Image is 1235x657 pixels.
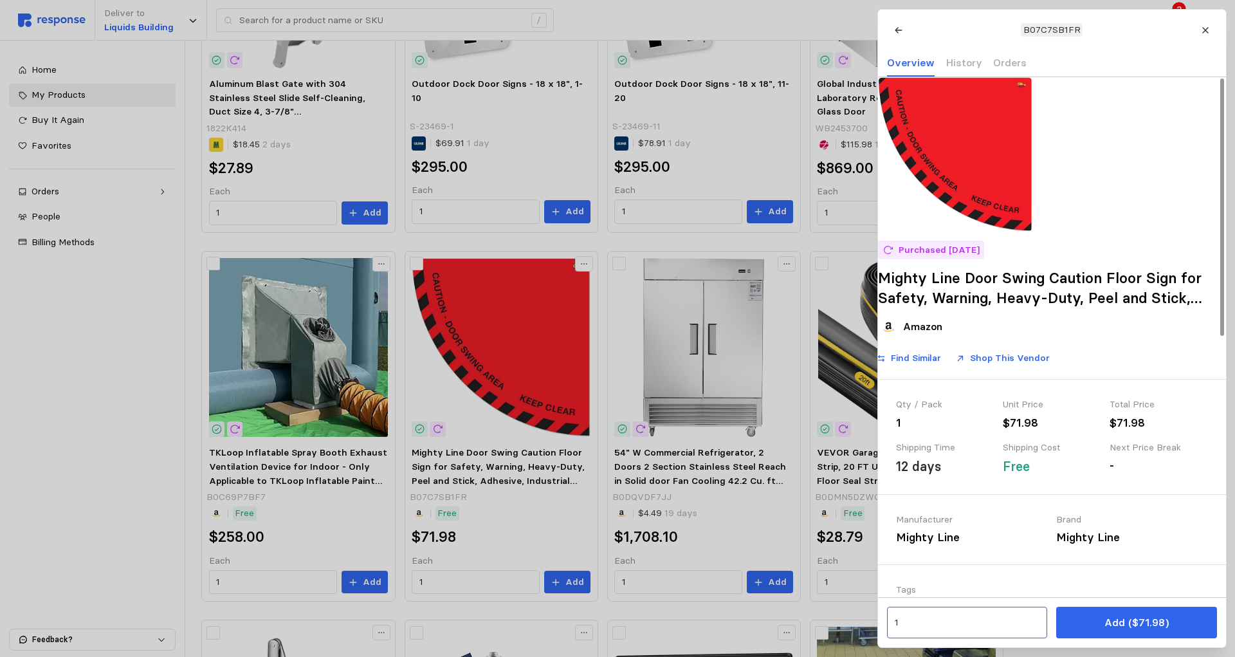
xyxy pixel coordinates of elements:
[1056,607,1216,638] button: Add ($71.98)
[896,398,994,412] div: Qty / Pack
[894,611,1039,634] input: Qty
[896,583,1208,597] div: Tags
[1056,513,1207,527] div: Brand
[898,243,979,257] p: Purchased [DATE]
[1110,398,1207,412] div: Total Price
[1110,457,1207,474] div: -
[896,414,994,432] div: 1
[946,55,982,71] p: History
[890,351,940,366] p: Find Similar
[1056,529,1207,546] div: Mighty Line
[887,55,935,71] p: Overview
[1003,398,1101,412] div: Unit Price
[1003,457,1030,476] div: Free
[896,441,994,455] div: Shipping Time
[1003,441,1101,455] div: Shipping Cost
[969,351,1049,366] p: Shop This Vendor
[993,55,1027,71] p: Orders
[1104,615,1168,631] p: Add ($71.98)
[902,319,942,335] p: Amazon
[896,529,1047,546] div: Mighty Line
[1003,414,1101,432] div: $71.98
[1110,414,1207,432] div: $71.98
[878,268,1226,308] h2: Mighty Line Door Swing Caution Floor Sign for Safety, Warning, Heavy-Duty, Peel and Stick, Adhesi...
[1023,23,1080,37] p: B07C7SB1FR
[896,457,941,476] div: 12 days
[1110,441,1207,455] div: Next Price Break
[878,77,1032,232] img: 61J1ZMa5pGL._AC_SX679_.jpg
[896,513,1047,527] div: Manufacturer
[869,346,948,371] button: Find Similar
[948,346,1057,371] button: Shop This Vendor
